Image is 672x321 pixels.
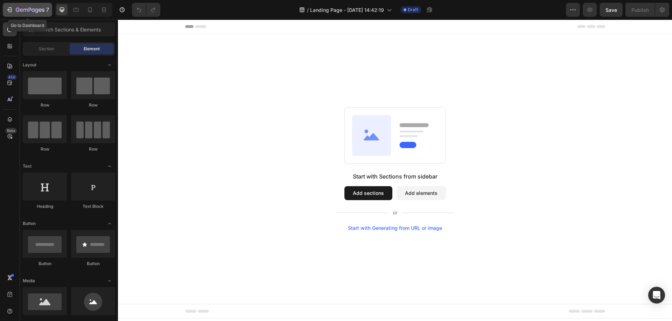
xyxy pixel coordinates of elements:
button: Save [600,3,623,17]
div: Start with Generating from URL or image [230,206,324,211]
input: Search Sections & Elements [23,22,115,36]
iframe: Design area [118,20,672,321]
span: Element [84,46,100,52]
span: Media [23,278,35,284]
div: Row [23,102,67,108]
div: Row [71,102,115,108]
div: Open Intercom Messenger [648,287,665,304]
button: Publish [625,3,655,17]
div: Undo/Redo [132,3,160,17]
button: 7 [3,3,52,17]
div: Start with Sections from sidebar [235,153,320,161]
button: Add sections [226,167,274,181]
div: Row [23,146,67,152]
span: Toggle open [104,275,115,286]
div: 450 [7,74,17,80]
span: Button [23,220,36,227]
span: Landing Page - [DATE] 14:42:19 [310,6,384,14]
span: Layout [23,62,36,68]
div: Beta [5,128,17,133]
button: Add elements [279,167,328,181]
span: Draft [408,7,418,13]
span: Save [605,7,617,13]
div: Publish [631,6,649,14]
span: Toggle open [104,218,115,229]
span: Text [23,163,31,169]
p: 7 [46,6,49,14]
span: Toggle open [104,161,115,172]
div: Button [23,261,67,267]
div: Text Block [71,203,115,210]
div: Row [71,146,115,152]
div: Heading [23,203,67,210]
span: / [307,6,309,14]
span: Toggle open [104,59,115,71]
div: Button [71,261,115,267]
span: Section [39,46,54,52]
